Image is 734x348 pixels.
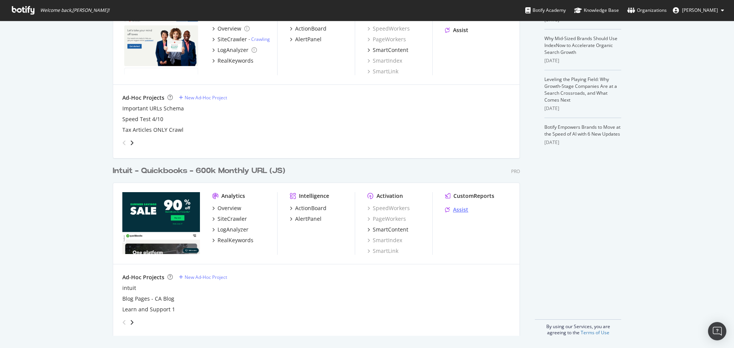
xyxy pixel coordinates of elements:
a: PageWorkers [367,36,406,43]
div: Knowledge Base [574,6,619,14]
a: SiteCrawler [212,215,247,223]
a: ActionBoard [290,204,326,212]
div: Activation [377,192,403,200]
div: SmartContent [373,46,408,54]
a: SmartLink [367,247,398,255]
div: Assist [453,26,468,34]
a: Leveling the Playing Field: Why Growth-Stage Companies Are at a Search Crossroads, and What Comes... [544,76,617,103]
a: Botify Empowers Brands to Move at the Speed of AI with 6 New Updates [544,124,620,137]
a: Important URLs Schema [122,105,184,112]
a: PageWorkers [367,215,406,223]
a: SiteCrawler- Crawling [212,36,270,43]
div: - [248,36,270,42]
div: Ad-Hoc Projects [122,274,164,281]
a: Tax Articles ONLY Crawl [122,126,183,134]
div: angle-right [129,319,135,326]
div: ActionBoard [295,204,326,212]
div: Organizations [627,6,667,14]
div: LogAnalyzer [218,226,248,233]
div: Intelligence [299,192,329,200]
img: turbotax.intuit.com [122,13,200,74]
div: Assist [453,206,468,214]
div: By using our Services, you are agreeing to the [535,319,621,336]
div: [DATE] [544,57,621,64]
div: RealKeywords [218,57,253,65]
a: Intuit - Quickbooks - 600k Monthly URL (JS) [113,165,288,176]
div: Overview [218,25,241,32]
a: SpeedWorkers [367,204,410,212]
div: Pro [511,168,520,175]
div: SmartContent [373,226,408,233]
div: AlertPanel [295,215,322,223]
a: LogAnalyzer [212,46,257,54]
a: Overview [212,25,250,32]
div: LogAnalyzer [218,46,248,54]
div: New Ad-Hoc Project [185,94,227,101]
a: SmartIndex [367,236,402,244]
a: Blog Pages - CA Blog [122,295,174,303]
button: [PERSON_NAME] [667,4,730,16]
a: SpeedWorkers [367,25,410,32]
span: Welcome back, [PERSON_NAME] ! [40,7,109,13]
a: Overview [212,204,241,212]
a: SmartContent [367,46,408,54]
div: SiteCrawler [218,215,247,223]
a: SmartLink [367,68,398,75]
div: angle-left [119,137,129,149]
a: SmartContent [367,226,408,233]
a: Why Mid-Sized Brands Should Use IndexNow to Accelerate Organic Search Growth [544,35,617,55]
img: quickbooks.intuit.com [122,192,200,254]
a: CustomReports [445,192,494,200]
a: Terms of Use [581,329,609,336]
a: ActionBoard [290,25,326,32]
div: RealKeywords [218,236,253,244]
div: Botify Academy [525,6,566,14]
a: RealKeywords [212,57,253,65]
a: Speed Test 4/10 [122,115,163,123]
span: Bryson Meunier [682,7,718,13]
div: Ad-Hoc Projects [122,94,164,102]
a: New Ad-Hoc Project [179,94,227,101]
div: angle-left [119,316,129,329]
a: intuit [122,284,136,292]
a: New Ad-Hoc Project [179,274,227,280]
div: [DATE] [544,139,621,146]
div: Overview [218,204,241,212]
div: CustomReports [453,192,494,200]
div: Open Intercom Messenger [708,322,726,340]
a: SmartIndex [367,57,402,65]
a: LogAnalyzer [212,226,248,233]
a: Assist [445,206,468,214]
div: Analytics [221,192,245,200]
a: RealKeywords [212,236,253,244]
a: AlertPanel [290,36,322,43]
div: SiteCrawler [218,36,247,43]
a: Crawling [251,36,270,42]
div: angle-right [129,139,135,147]
a: Assist [445,26,468,34]
div: New Ad-Hoc Project [185,274,227,280]
div: [DATE] [544,105,621,112]
div: Intuit - Quickbooks - 600k Monthly URL (JS) [113,165,285,176]
a: AlertPanel [290,215,322,223]
a: Learn and Support 1 [122,306,175,313]
div: AlertPanel [295,36,322,43]
div: ActionBoard [295,25,326,32]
